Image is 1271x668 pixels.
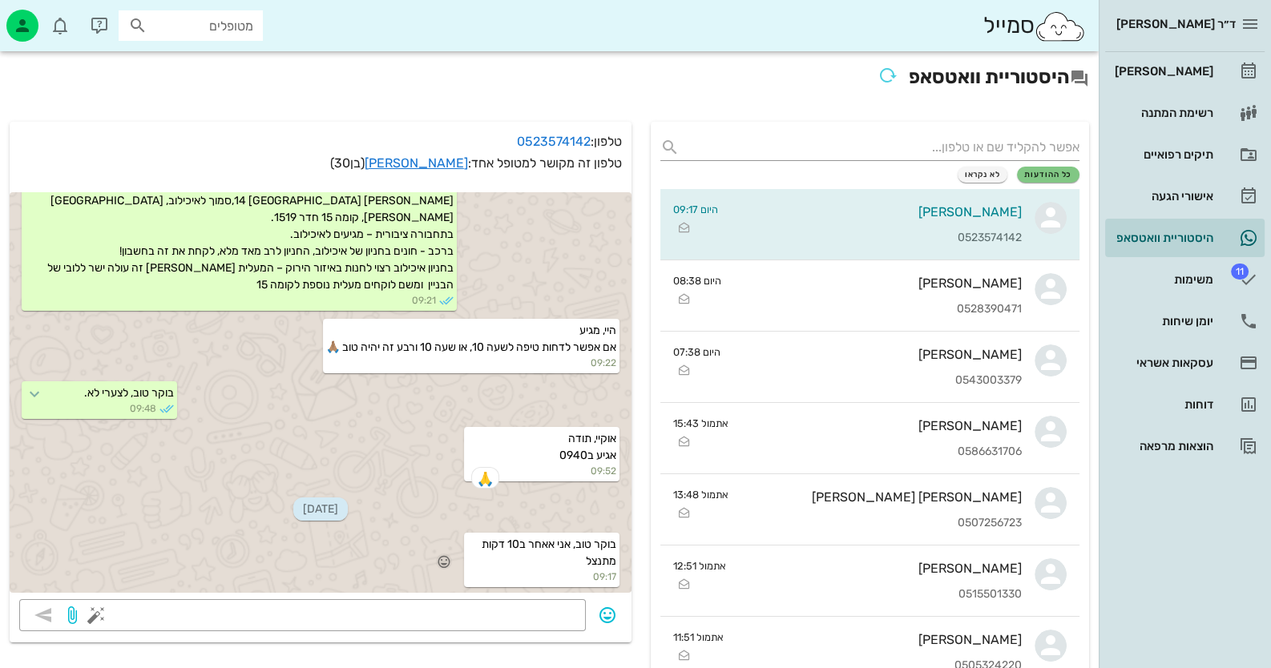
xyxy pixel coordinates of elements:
div: תיקים רפואיים [1112,148,1213,161]
a: תיקים רפואיים [1105,135,1265,174]
span: [DATE] [293,497,348,521]
div: [PERSON_NAME] [734,276,1022,291]
span: 09:21 [412,293,436,308]
div: יומן שיחות [1112,315,1213,328]
small: היום 09:17 [673,202,718,217]
div: [PERSON_NAME] [733,347,1022,362]
a: 0523574142 [517,134,591,149]
div: רשימת המתנה [1112,107,1213,119]
span: בוקר טוב, לצערי לא. [84,386,174,400]
div: [PERSON_NAME] [739,561,1022,576]
span: תג [1231,264,1249,280]
small: אתמול 11:51 [673,630,724,645]
a: עסקאות אשראי [1105,344,1265,382]
img: SmileCloud logo [1034,10,1086,42]
div: אישורי הגעה [1112,190,1213,203]
div: [PERSON_NAME] [PERSON_NAME] [741,489,1022,505]
span: 🙏 [477,473,494,485]
small: היום 08:38 [673,273,721,288]
small: היום 07:38 [673,344,720,360]
span: לא נקראו [965,170,1001,179]
div: [PERSON_NAME] [736,632,1022,647]
div: [PERSON_NAME] [731,204,1022,219]
div: משימות [1112,273,1213,286]
div: 0523574142 [731,231,1022,245]
span: כל ההודעות [1024,170,1072,179]
span: בוקר טוב, אני אאחר ב10 דקות מתנצל [482,537,616,568]
div: היסטוריית וואטסאפ [1112,231,1213,244]
small: אתמול 12:51 [673,558,726,573]
p: טלפון: [19,131,622,154]
a: תגמשימות [1105,260,1265,299]
div: עסקאות אשראי [1112,356,1213,369]
div: [PERSON_NAME] [1112,65,1213,78]
div: דוחות [1112,398,1213,411]
span: 09:48 [130,401,156,416]
a: היסטוריית וואטסאפ [1105,219,1265,257]
span: (בן ) [330,155,365,171]
small: 09:17 [467,569,616,584]
a: דוחות [1105,385,1265,424]
span: אוקיי, תודה אגיע ב0940 [559,432,616,462]
div: 0515501330 [739,588,1022,602]
div: 0543003379 [733,374,1022,388]
button: כל ההודעות [1017,167,1079,183]
p: טלפון זה מקושר למטופל אחד: [19,154,622,173]
div: הוצאות מרפאה [1112,440,1213,453]
span: תג [47,13,57,22]
span: ד״ר [PERSON_NAME] [1116,17,1236,31]
div: [PERSON_NAME] [741,418,1022,433]
a: [PERSON_NAME] [1105,52,1265,91]
div: סמייל [983,9,1086,43]
a: [PERSON_NAME] [365,155,468,171]
div: 0507256723 [741,517,1022,530]
a: רשימת המתנה [1105,94,1265,132]
a: אישורי הגעה [1105,177,1265,215]
a: יומן שיחות [1105,302,1265,340]
h2: היסטוריית וואטסאפ [10,61,1089,96]
span: 30 [334,155,350,171]
button: לא נקראו [958,167,1008,183]
small: אתמול 13:48 [673,487,728,502]
a: הוצאות מרפאה [1105,427,1265,465]
input: אפשר להקליד שם או טלפון... [686,135,1079,160]
small: 09:52 [467,464,616,478]
div: 0586631706 [741,445,1022,459]
small: 09:22 [326,356,616,370]
div: 0528390471 [734,303,1022,316]
small: אתמול 15:43 [673,416,728,431]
